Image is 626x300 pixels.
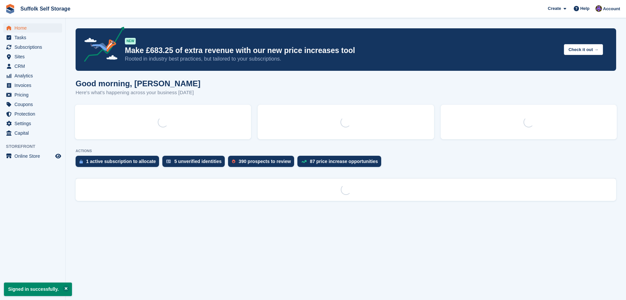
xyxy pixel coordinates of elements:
[603,6,620,12] span: Account
[86,159,156,164] div: 1 active subscription to allocate
[14,128,54,138] span: Capital
[125,55,559,63] p: Rooted in industry best practices, but tailored to your subscriptions.
[232,159,235,163] img: prospect-51fa495bee0391a8d652442698ab0144808aea92771e9ea1ae160a38d050c398.svg
[5,4,15,14] img: stora-icon-8386f47178a22dfd0bd8f6a31ec36ba5ce8667c1dd55bd0f319d3a0aa187defe.svg
[14,100,54,109] span: Coupons
[3,62,62,71] a: menu
[76,149,616,153] p: ACTIONS
[301,160,307,163] img: price_increase_opportunities-93ffe204e8149a01c8c9dc8f82e8f89637d9d84a8eef4429ea346261dce0b2c0.svg
[4,283,72,296] p: Signed in successfully.
[580,5,590,12] span: Help
[14,33,54,42] span: Tasks
[14,119,54,128] span: Settings
[80,159,83,164] img: active_subscription_to_allocate_icon-d502201f5373d7db506a760aba3b589e785aa758c864c3986d89f69b8ff3...
[3,33,62,42] a: menu
[3,109,62,119] a: menu
[595,5,602,12] img: Emma
[14,52,54,61] span: Sites
[3,119,62,128] a: menu
[3,81,62,90] a: menu
[174,159,221,164] div: 5 unverified identities
[14,71,54,80] span: Analytics
[14,62,54,71] span: CRM
[3,151,62,161] a: menu
[3,90,62,99] a: menu
[14,90,54,99] span: Pricing
[125,46,559,55] p: Make £683.25 of extra revenue with our new price increases tool
[3,128,62,138] a: menu
[76,79,200,88] h1: Good morning, [PERSON_NAME]
[3,71,62,80] a: menu
[3,52,62,61] a: menu
[14,23,54,33] span: Home
[14,109,54,119] span: Protection
[18,3,73,14] a: Suffolk Self Storage
[79,27,125,64] img: price-adjustments-announcement-icon-8257ccfd72463d97f412b2fc003d46551f7dbcb40ab6d574587a9cd5c0d94...
[14,151,54,161] span: Online Store
[125,38,136,44] div: NEW
[228,156,297,170] a: 390 prospects to review
[3,42,62,52] a: menu
[76,89,200,96] p: Here's what's happening across your business [DATE]
[14,42,54,52] span: Subscriptions
[3,100,62,109] a: menu
[166,159,171,163] img: verify_identity-adf6edd0f0f0b5bbfe63781bf79b02c33cf7c696d77639b501bdc392416b5a36.svg
[297,156,384,170] a: 87 price increase opportunities
[310,159,378,164] div: 87 price increase opportunities
[76,156,162,170] a: 1 active subscription to allocate
[564,44,603,55] button: Check it out →
[3,23,62,33] a: menu
[548,5,561,12] span: Create
[162,156,228,170] a: 5 unverified identities
[54,152,62,160] a: Preview store
[6,143,65,150] span: Storefront
[14,81,54,90] span: Invoices
[239,159,291,164] div: 390 prospects to review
